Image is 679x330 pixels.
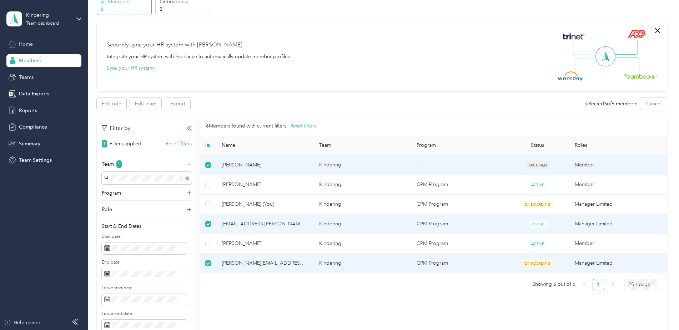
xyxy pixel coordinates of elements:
td: - [411,155,506,175]
span: Showing 6 out of 6 [532,279,575,290]
button: Edit role [97,97,126,110]
div: Selected 3 of 6 members [584,100,637,107]
label: Leave end date [102,311,187,317]
span: [PERSON_NAME] [222,161,308,169]
td: Manager Limited [569,254,667,273]
td: ariel.shamouilian@kindering.org [216,214,313,234]
p: 6 [101,5,149,13]
li: 1 [593,279,604,290]
li: Next Page [607,279,618,290]
span: ONBOARDING [522,260,553,267]
span: ACTIVE [529,181,547,189]
td: CPM Program [411,254,506,273]
td: Kindering [313,234,411,254]
label: Start date [102,234,187,240]
button: Edit team [130,97,161,110]
td: ashley.brown@kindering.org [216,254,313,273]
td: CPM Program [411,214,506,234]
td: ONBOARDING [506,195,569,214]
p: 6 Members found with current filters [206,122,286,130]
span: [PERSON_NAME] (You) [222,200,308,208]
td: Kindering [313,195,411,214]
img: Line Right Up [613,40,638,55]
p: Start & End Dates [102,222,141,230]
span: Name [222,142,308,148]
span: Reports [19,107,37,114]
span: ACTIVE [529,240,547,247]
th: Roles [569,136,667,155]
label: Leave start date [102,285,187,291]
span: ONBOARDING [522,201,553,208]
span: Data Exports [19,90,49,97]
td: Kindering [313,254,411,273]
p: Filters applied [110,140,141,147]
td: Manager Limited [569,195,667,214]
button: Cancel [641,97,667,110]
iframe: Everlance-gr Chat Button Frame [639,290,679,330]
button: Sync your HR system [107,64,154,72]
button: right [607,279,618,290]
img: Line Left Down [575,57,600,72]
td: Kindering [313,155,411,175]
p: 2 [160,5,208,13]
li: Previous Page [578,279,590,290]
img: ADP [628,30,645,38]
span: Team Settings [19,156,52,164]
img: Workday [558,71,583,81]
td: Member [569,175,667,195]
td: CPM Program [411,195,506,214]
span: [PERSON_NAME] [222,240,308,247]
button: Reset filters [290,122,316,130]
span: Home [19,40,33,48]
img: Trinet [561,31,586,41]
th: Program [411,136,506,155]
a: 1 [593,279,604,290]
td: CPM Program [411,175,506,195]
span: Compliance [19,123,47,131]
span: right [610,282,615,287]
div: Page Size [624,279,661,290]
p: Filter by [102,124,131,133]
span: ARCHIVED [526,161,549,169]
p: Program [102,189,121,197]
p: Role [102,206,112,213]
div: Kindering [26,11,71,19]
img: Line Right Down [614,57,639,73]
td: Amanda Munro [216,234,313,254]
img: BambooHR [624,74,657,79]
td: Kandace Shoell [216,175,313,195]
span: [EMAIL_ADDRESS][PERSON_NAME][DOMAIN_NAME] [222,220,308,228]
span: Members [19,57,41,64]
th: Name [216,136,313,155]
div: Integrate your HR system with Everlance to automatically update member profiles. [107,53,291,60]
span: Teams [19,74,34,81]
p: Team [102,160,114,168]
td: Member [569,234,667,254]
th: Status [506,136,569,155]
td: ONBOARDING [506,254,569,273]
span: [PERSON_NAME][EMAIL_ADDRESS][PERSON_NAME][DOMAIN_NAME] [222,259,308,267]
button: left [578,279,590,290]
span: 1 [102,140,107,147]
th: Team [313,136,411,155]
button: Help center [4,319,40,326]
div: Team dashboard [26,21,59,26]
span: [PERSON_NAME] [222,181,308,189]
td: Sydney Brazzale (You) [216,195,313,214]
td: Kindering [313,214,411,234]
label: End date [102,259,187,266]
span: ACTIVE [529,220,547,228]
span: Summary [19,140,40,147]
td: Member [569,155,667,175]
button: Reset filters [166,140,192,147]
span: left [582,282,586,287]
span: 1 [116,160,122,168]
td: Kindering [313,175,411,195]
img: Line Left Up [573,40,598,55]
span: 25 / page [628,279,657,290]
button: Export [165,97,190,110]
div: Securely sync your HR system with [PERSON_NAME] [107,41,242,49]
td: Manager Limited [569,214,667,234]
td: CPM Program [411,234,506,254]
